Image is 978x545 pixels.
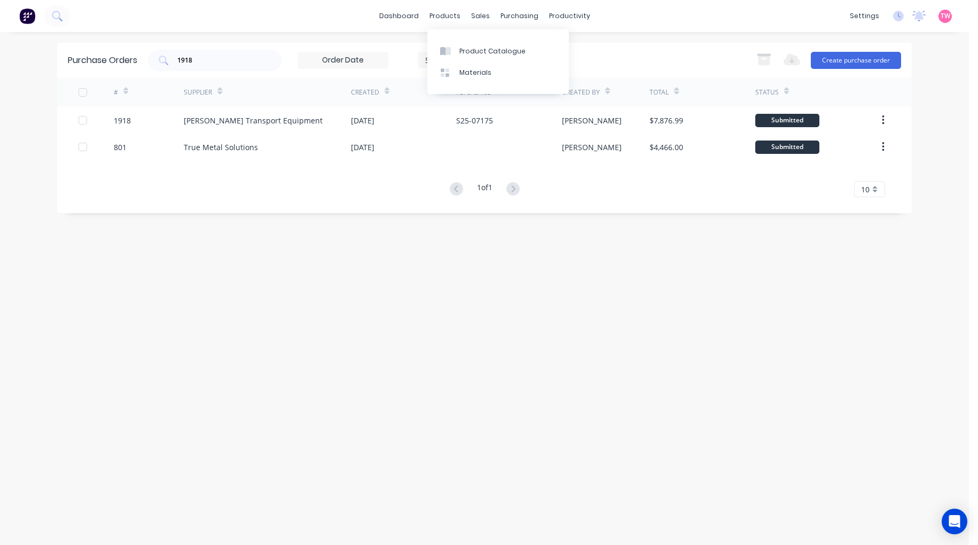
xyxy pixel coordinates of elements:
[650,115,683,126] div: $7,876.99
[114,115,131,126] div: 1918
[466,8,495,24] div: sales
[176,55,265,66] input: Search purchase orders...
[544,8,596,24] div: productivity
[844,8,885,24] div: settings
[755,88,779,97] div: Status
[114,88,118,97] div: #
[459,68,491,77] div: Materials
[942,509,967,534] div: Open Intercom Messenger
[941,11,950,21] span: TW
[755,114,819,127] div: Submitted
[459,46,526,56] div: Product Catalogue
[562,88,600,97] div: Created By
[184,115,323,126] div: [PERSON_NAME] Transport Equipment
[650,88,669,97] div: Total
[374,8,424,24] a: dashboard
[861,184,870,195] span: 10
[427,62,569,83] a: Materials
[650,142,683,153] div: $4,466.00
[427,40,569,61] a: Product Catalogue
[19,8,35,24] img: Factory
[425,54,502,65] div: 5 Statuses
[184,88,212,97] div: Supplier
[755,141,819,154] div: Submitted
[298,52,388,68] input: Order Date
[495,8,544,24] div: purchasing
[456,115,493,126] div: S25-07175
[424,8,466,24] div: products
[184,142,258,153] div: True Metal Solutions
[351,115,374,126] div: [DATE]
[114,142,127,153] div: 801
[562,142,622,153] div: [PERSON_NAME]
[477,182,492,197] div: 1 of 1
[68,54,137,67] div: Purchase Orders
[351,88,379,97] div: Created
[811,52,901,69] button: Create purchase order
[562,115,622,126] div: [PERSON_NAME]
[351,142,374,153] div: [DATE]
